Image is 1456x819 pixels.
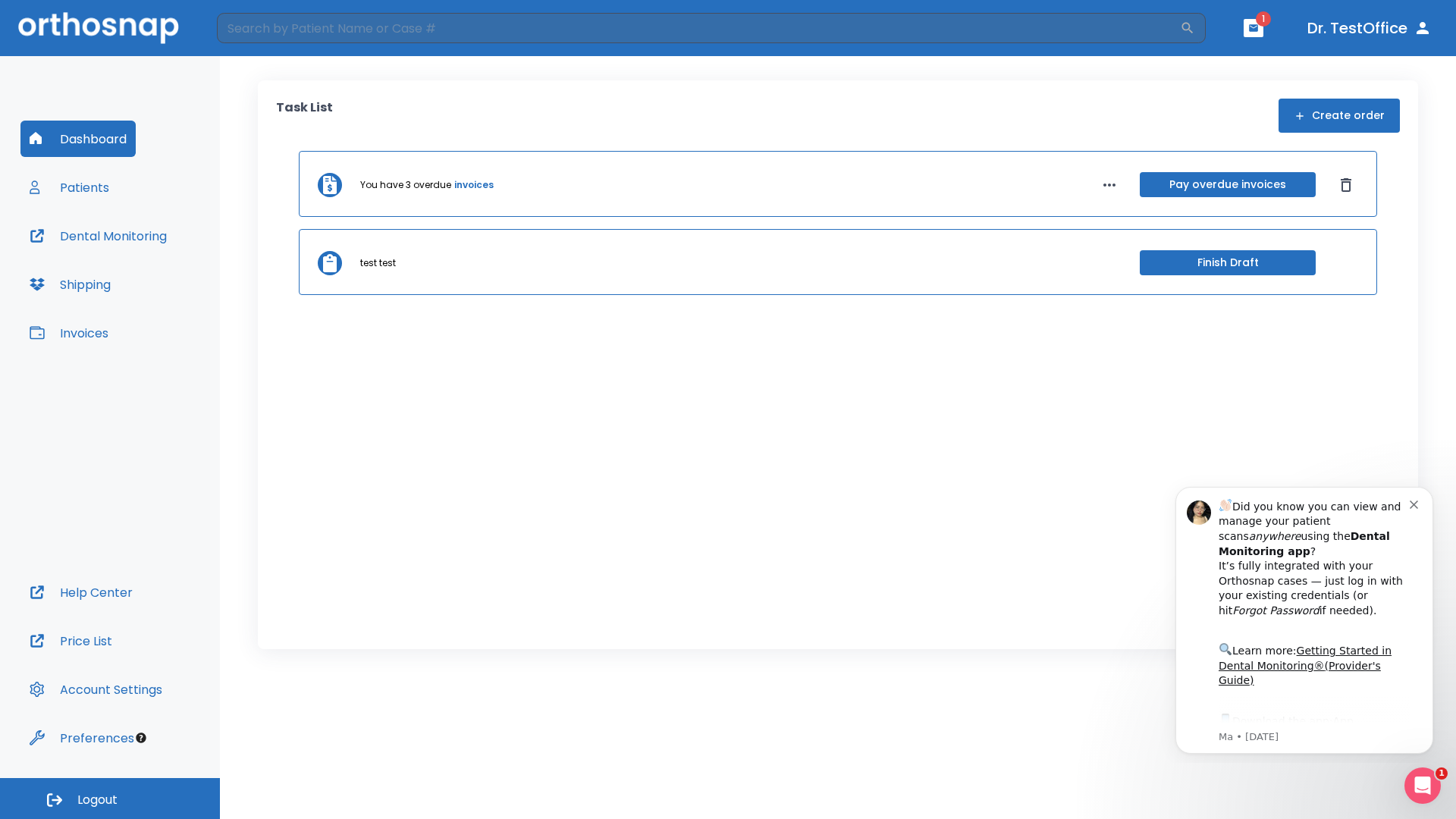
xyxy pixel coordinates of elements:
[360,256,396,270] p: test test
[66,257,257,271] p: Message from Ma, sent 5w ago
[20,315,118,351] button: Invoices
[1256,11,1271,27] span: 1
[454,178,494,192] a: invoices
[66,238,257,315] div: Download the app: | ​ Let us know if you need help getting started!
[20,169,118,206] button: Patients
[1404,767,1441,804] iframe: Intercom live chat
[20,218,176,254] button: Dental Monitoring
[1153,473,1456,763] iframe: Intercom notifications message
[20,121,136,157] button: Dashboard
[20,574,142,610] button: Help Center
[257,24,269,36] button: Dismiss notification
[1334,173,1358,197] button: Dismiss
[20,720,143,756] button: Preferences
[66,242,201,269] a: App Store
[77,792,118,808] span: Logout
[134,731,148,745] div: Tooltip anchor
[360,178,451,192] p: You have 3 overdue
[276,99,333,133] p: Task List
[20,671,171,708] button: Account Settings
[1279,99,1400,133] button: Create order
[1140,250,1316,275] button: Finish Draft
[1301,14,1438,42] button: Dr. TestOffice
[217,13,1180,43] input: Search by Patient Name or Case #
[20,623,121,659] button: Price List
[1436,767,1448,780] span: 1
[1140,172,1316,197] button: Pay overdue invoices
[18,12,179,43] img: Orthosnap
[20,266,120,303] button: Shipping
